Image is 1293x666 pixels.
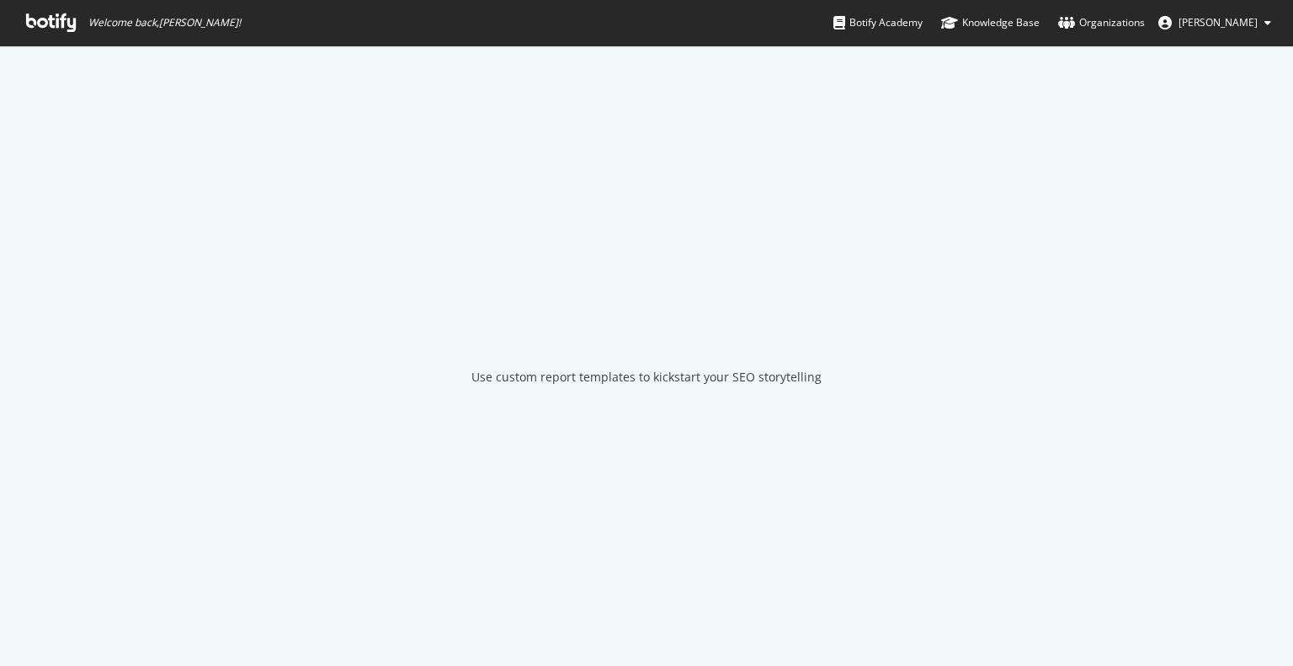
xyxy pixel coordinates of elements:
[1058,14,1145,31] div: Organizations
[1179,15,1258,29] span: Rini Chandra
[941,14,1040,31] div: Knowledge Base
[88,16,241,29] span: Welcome back, [PERSON_NAME] !
[1145,9,1285,36] button: [PERSON_NAME]
[833,14,923,31] div: Botify Academy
